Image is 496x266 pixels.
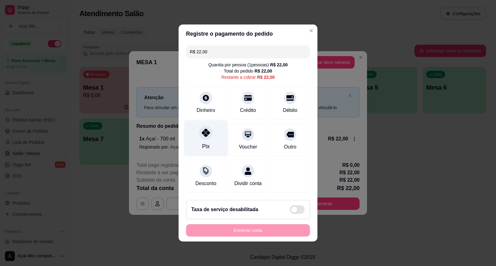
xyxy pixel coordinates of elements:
[284,143,296,151] div: Outro
[179,24,317,43] header: Registre o pagamento do pedido
[191,206,258,213] h2: Taxa de serviço desabilitada
[195,180,216,187] div: Desconto
[202,142,210,150] div: Pix
[221,74,275,80] div: Restante a cobrar
[239,143,257,151] div: Voucher
[240,107,256,114] div: Crédito
[190,46,306,58] input: Ex.: hambúrguer de cordeiro
[270,62,288,68] div: R$ 22,00
[257,74,275,80] div: R$ 22,00
[283,107,297,114] div: Débito
[208,62,288,68] div: Quantia por pessoa ( 1 pessoas)
[255,68,272,74] div: R$ 22,00
[197,107,215,114] div: Dinheiro
[234,180,262,187] div: Dividir conta
[224,68,272,74] div: Total do pedido
[306,26,316,36] button: Close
